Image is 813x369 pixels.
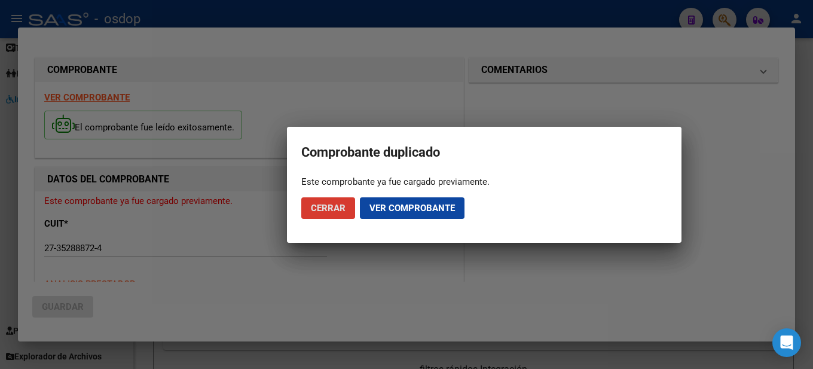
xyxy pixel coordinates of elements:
[301,141,667,164] h2: Comprobante duplicado
[369,203,455,214] span: Ver comprobante
[360,197,464,219] button: Ver comprobante
[301,197,355,219] button: Cerrar
[772,328,801,357] div: Open Intercom Messenger
[311,203,346,214] span: Cerrar
[301,176,667,188] div: Este comprobante ya fue cargado previamente.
